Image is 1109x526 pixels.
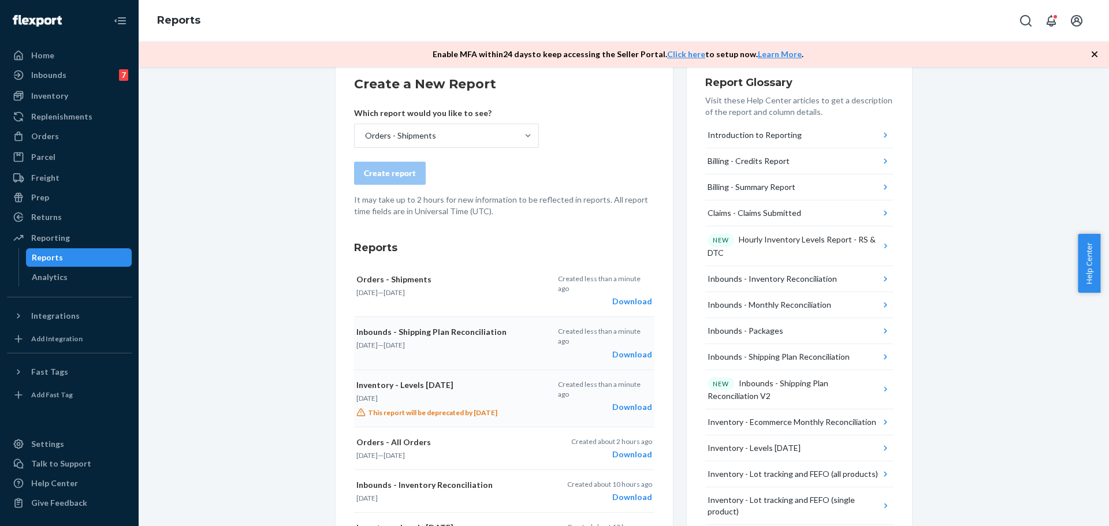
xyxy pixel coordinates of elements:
[31,390,73,400] div: Add Fast Tag
[708,351,850,363] div: Inbounds - Shipping Plan Reconciliation
[31,151,55,163] div: Parcel
[558,274,652,293] p: Created less than a minute ago
[365,130,436,141] div: Orders - Shipments
[354,240,654,255] h3: Reports
[356,479,552,491] p: Inbounds - Inventory Reconciliation
[7,208,132,226] a: Returns
[7,386,132,404] a: Add Fast Tag
[356,326,551,338] p: Inbounds - Shipping Plan Reconciliation
[356,274,551,285] p: Orders - Shipments
[31,50,54,61] div: Home
[758,49,802,59] a: Learn More
[356,437,552,448] p: Orders - All Orders
[558,296,652,307] div: Download
[433,49,803,60] p: Enable MFA within 24 days to keep accessing the Seller Portal. to setup now. .
[558,349,652,360] div: Download
[119,69,128,81] div: 7
[7,87,132,105] a: Inventory
[708,233,880,259] div: Hourly Inventory Levels Report - RS & DTC
[705,122,894,148] button: Introduction to Reporting
[384,341,405,349] time: [DATE]
[705,174,894,200] button: Billing - Summary Report
[567,479,652,489] p: Created about 10 hours ago
[7,66,132,84] a: Inbounds7
[558,379,652,399] p: Created less than a minute ago
[7,474,132,493] a: Help Center
[7,148,132,166] a: Parcel
[354,194,654,217] p: It may take up to 2 hours for new information to be reflected in reports. All report time fields ...
[356,394,378,402] time: [DATE]
[31,310,80,322] div: Integrations
[708,129,802,141] div: Introduction to Reporting
[31,211,62,223] div: Returns
[7,169,132,187] a: Freight
[354,317,654,370] button: Inbounds - Shipping Plan Reconciliation[DATE]—[DATE]Created less than a minute agoDownload
[708,468,878,480] div: Inventory - Lot tracking and FEFO (all products)
[26,268,132,286] a: Analytics
[713,236,729,245] p: NEW
[7,307,132,325] button: Integrations
[705,487,894,525] button: Inventory - Lot tracking and FEFO (single product)
[354,370,654,427] button: Inventory - Levels [DATE][DATE]This report will be deprecated by [DATE]Created less than a minute...
[708,442,801,454] div: Inventory - Levels [DATE]
[708,325,783,337] div: Inbounds - Packages
[571,437,652,446] p: Created about 2 hours ago
[356,288,378,297] time: [DATE]
[31,458,91,469] div: Talk to Support
[31,90,68,102] div: Inventory
[31,477,78,489] div: Help Center
[356,408,551,417] p: This report will be deprecated by [DATE]
[384,451,405,460] time: [DATE]
[354,75,654,94] h2: Create a New Report
[7,46,132,65] a: Home
[1014,9,1037,32] button: Open Search Box
[705,266,894,292] button: Inbounds - Inventory Reconciliation
[705,344,894,370] button: Inbounds - Shipping Plan Reconciliation
[31,232,70,244] div: Reporting
[705,292,894,318] button: Inbounds - Monthly Reconciliation
[571,449,652,460] div: Download
[31,366,68,378] div: Fast Tags
[667,49,705,59] a: Click here
[354,470,654,513] button: Inbounds - Inventory Reconciliation[DATE]Created about 10 hours agoDownload
[708,416,876,428] div: Inventory - Ecommerce Monthly Reconciliation
[705,435,894,461] button: Inventory - Levels [DATE]
[7,435,132,453] a: Settings
[356,450,552,460] p: —
[31,438,64,450] div: Settings
[13,15,62,27] img: Flexport logo
[705,95,894,118] p: Visit these Help Center articles to get a description of the report and column details.
[364,167,416,179] div: Create report
[1078,234,1100,293] button: Help Center
[7,454,132,473] a: Talk to Support
[354,427,654,470] button: Orders - All Orders[DATE]—[DATE]Created about 2 hours agoDownload
[708,273,837,285] div: Inbounds - Inventory Reconciliation
[558,401,652,413] div: Download
[708,377,880,402] div: Inbounds - Shipping Plan Reconciliation V2
[705,370,894,410] button: NEWInbounds - Shipping Plan Reconciliation V2
[7,188,132,207] a: Prep
[354,264,654,317] button: Orders - Shipments[DATE]—[DATE]Created less than a minute agoDownload
[31,172,59,184] div: Freight
[356,494,378,502] time: [DATE]
[708,207,801,219] div: Claims - Claims Submitted
[7,363,132,381] button: Fast Tags
[1040,9,1063,32] button: Open notifications
[31,69,66,81] div: Inbounds
[558,326,652,346] p: Created less than a minute ago
[7,107,132,126] a: Replenishments
[356,288,551,297] p: —
[1065,9,1088,32] button: Open account menu
[384,288,405,297] time: [DATE]
[157,14,200,27] a: Reports
[713,379,729,389] p: NEW
[354,107,539,119] p: Which report would you like to see?
[705,409,894,435] button: Inventory - Ecommerce Monthly Reconciliation
[356,341,378,349] time: [DATE]
[7,494,132,512] button: Give Feedback
[31,334,83,344] div: Add Integration
[705,226,894,266] button: NEWHourly Inventory Levels Report - RS & DTC
[705,148,894,174] button: Billing - Credits Report
[708,299,831,311] div: Inbounds - Monthly Reconciliation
